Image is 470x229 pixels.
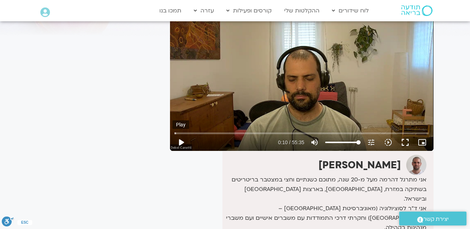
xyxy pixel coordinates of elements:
[156,4,185,17] a: תמכו בנו
[406,155,426,175] img: דקל קנטי
[401,5,432,16] img: תודעה בריאה
[223,4,275,17] a: קורסים ופעילות
[190,4,217,17] a: עזרה
[328,4,372,17] a: לוח שידורים
[281,4,323,17] a: ההקלטות שלי
[423,214,449,224] span: יצירת קשר
[318,158,401,172] strong: [PERSON_NAME]
[399,212,466,225] a: יצירת קשר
